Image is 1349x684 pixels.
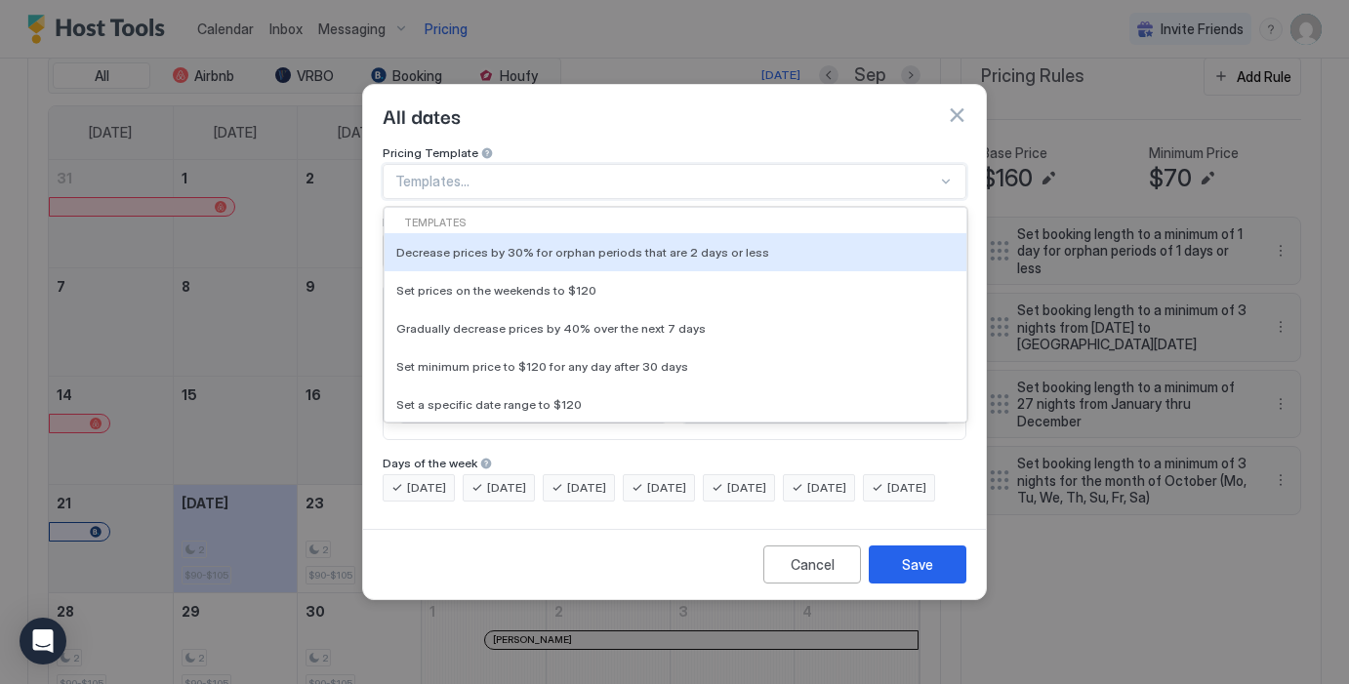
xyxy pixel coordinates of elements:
[396,245,769,260] span: Decrease prices by 30% for orphan periods that are 2 days or less
[567,479,606,497] span: [DATE]
[763,545,861,583] button: Cancel
[407,479,446,497] span: [DATE]
[20,618,66,664] div: Open Intercom Messenger
[487,479,526,497] span: [DATE]
[383,145,478,160] span: Pricing Template
[392,216,959,231] div: Templates
[887,479,926,497] span: [DATE]
[396,397,582,412] span: Set a specific date range to $120
[727,479,766,497] span: [DATE]
[647,479,686,497] span: [DATE]
[396,283,596,298] span: Set prices on the weekends to $120
[807,479,846,497] span: [DATE]
[902,554,933,575] div: Save
[869,545,966,583] button: Save
[791,554,835,575] div: Cancel
[383,101,461,130] span: All dates
[396,359,688,374] span: Set minimum price to $120 for any day after 30 days
[396,321,706,336] span: Gradually decrease prices by 40% over the next 7 days
[383,215,438,229] span: Rule Type
[383,456,477,470] span: Days of the week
